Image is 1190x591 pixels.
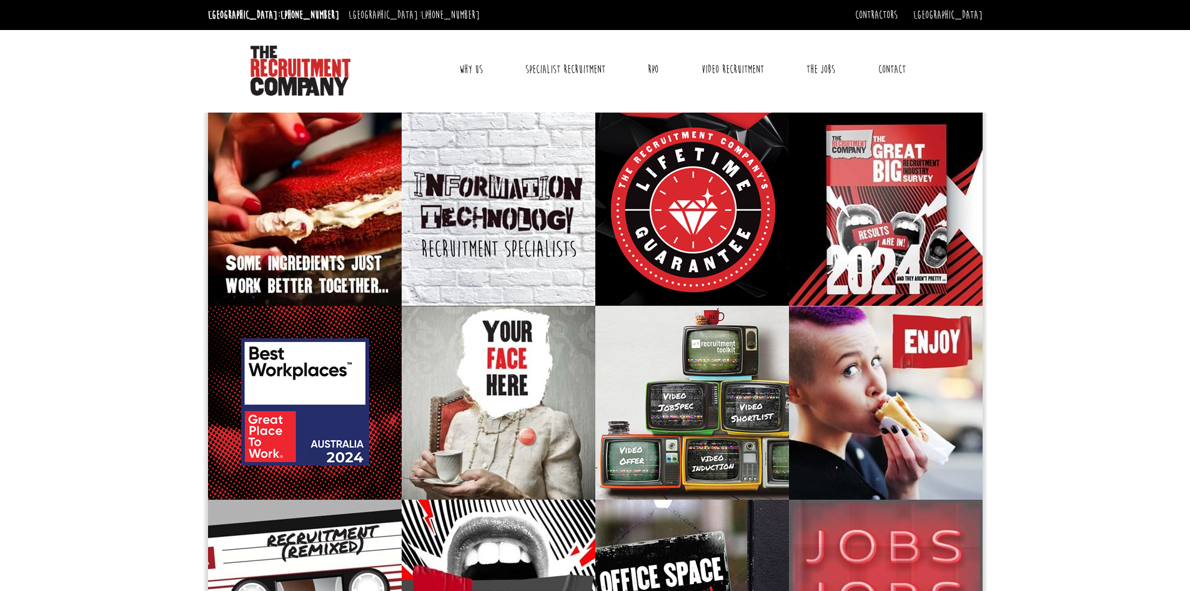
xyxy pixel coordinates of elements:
[869,54,915,85] a: Contact
[638,54,668,85] a: RPO
[205,5,342,25] li: [GEOGRAPHIC_DATA]:
[250,46,350,96] img: The Recruitment Company
[913,8,983,22] a: [GEOGRAPHIC_DATA]
[345,5,483,25] li: [GEOGRAPHIC_DATA]:
[280,8,339,22] a: [PHONE_NUMBER]
[450,54,492,85] a: Why Us
[516,54,615,85] a: Specialist Recruitment
[692,54,773,85] a: Video Recruitment
[421,8,480,22] a: [PHONE_NUMBER]
[797,54,845,85] a: The Jobs
[855,8,898,22] a: Contractors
